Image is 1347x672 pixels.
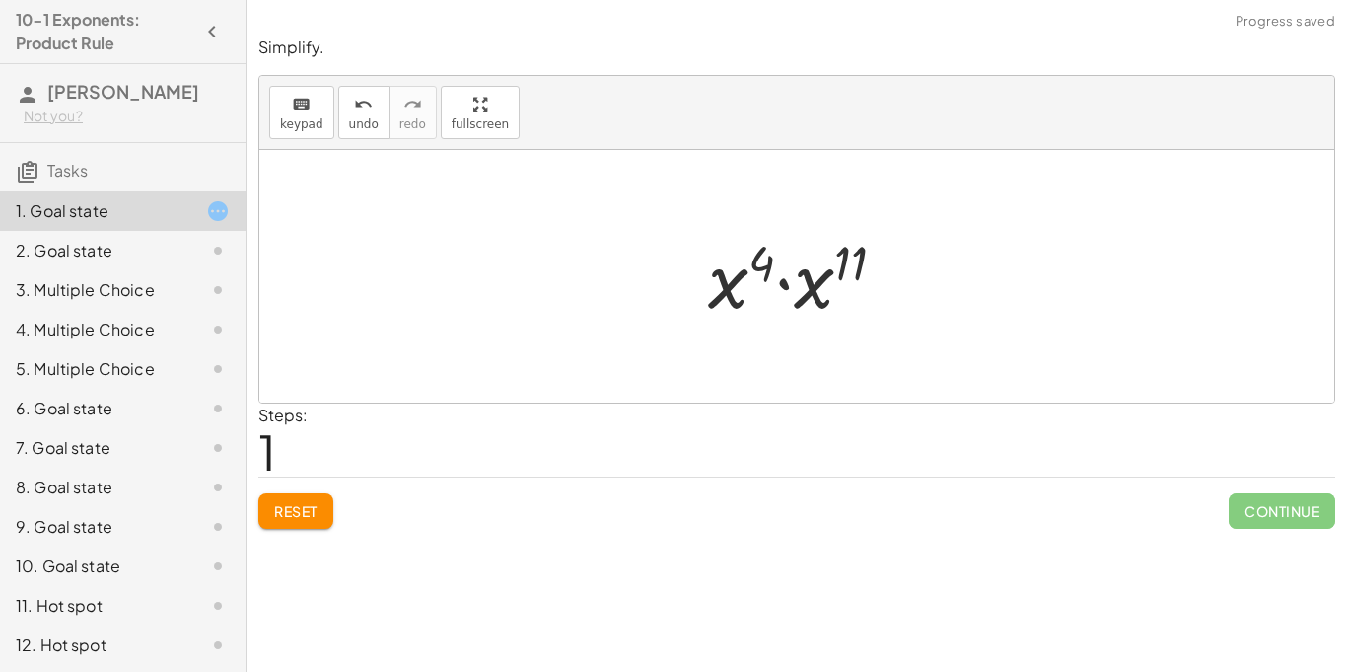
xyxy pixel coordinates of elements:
i: Task not started. [206,594,230,618]
div: Not you? [24,107,230,126]
p: Simplify. [258,37,1335,59]
div: 5. Multiple Choice [16,357,175,381]
div: 3. Multiple Choice [16,278,175,302]
button: undoundo [338,86,390,139]
i: redo [403,93,422,116]
button: redoredo [389,86,437,139]
h4: 10-1 Exponents: Product Rule [16,8,194,55]
div: 2. Goal state [16,239,175,262]
button: Reset [258,493,333,529]
span: 1 [258,421,276,482]
i: Task not started. [206,278,230,302]
i: Task not started. [206,555,230,578]
i: Task not started. [206,357,230,381]
i: Task started. [206,199,230,223]
div: 9. Goal state [16,515,175,539]
div: 4. Multiple Choice [16,318,175,341]
span: Progress saved [1236,12,1335,32]
label: Steps: [258,405,308,425]
span: fullscreen [452,117,509,131]
i: Task not started. [206,634,230,657]
i: Task not started. [206,436,230,460]
span: [PERSON_NAME] [47,80,199,103]
i: keyboard [292,93,311,116]
span: Tasks [47,160,88,181]
i: Task not started. [206,239,230,262]
div: 7. Goal state [16,436,175,460]
div: 8. Goal state [16,476,175,499]
i: Task not started. [206,318,230,341]
i: Task not started. [206,397,230,420]
button: fullscreen [441,86,520,139]
div: 11. Hot spot [16,594,175,618]
i: Task not started. [206,515,230,539]
span: Reset [274,502,318,520]
div: 10. Goal state [16,555,175,578]
div: 1. Goal state [16,199,175,223]
span: redo [399,117,426,131]
span: keypad [280,117,323,131]
i: Task not started. [206,476,230,499]
span: undo [349,117,379,131]
button: keyboardkeypad [269,86,334,139]
i: undo [354,93,373,116]
div: 12. Hot spot [16,634,175,657]
div: 6. Goal state [16,397,175,420]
